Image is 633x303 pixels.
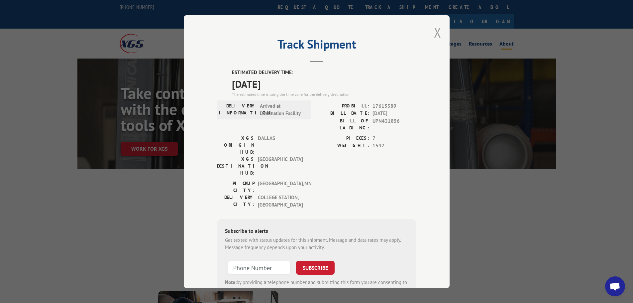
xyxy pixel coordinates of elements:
input: Phone Number [228,260,291,274]
label: PICKUP CITY: [217,180,255,194]
span: [DATE] [232,76,416,91]
span: UPN431856 [372,117,416,131]
div: by providing a telephone number and submitting this form you are consenting to be contacted by SM... [225,278,408,301]
label: PROBILL: [317,102,369,110]
label: XGS ORIGIN HUB: [217,134,255,155]
span: [DATE] [372,110,416,117]
span: 17615389 [372,102,416,110]
label: WEIGHT: [317,142,369,150]
span: COLLEGE STATION , [GEOGRAPHIC_DATA] [258,194,303,209]
label: DELIVERY CITY: [217,194,255,209]
label: BILL OF LADING: [317,117,369,131]
div: Open chat [605,276,625,296]
span: [GEOGRAPHIC_DATA] [258,155,303,176]
div: Subscribe to alerts [225,227,408,236]
h2: Track Shipment [217,40,416,52]
div: The estimated time is using the time zone for the delivery destination. [232,91,416,97]
span: 7 [372,134,416,142]
label: PIECES: [317,134,369,142]
label: ESTIMATED DELIVERY TIME: [232,69,416,76]
div: Get texted with status updates for this shipment. Message and data rates may apply. Message frequ... [225,236,408,251]
span: DALLAS [258,134,303,155]
span: Arrived at Destination Facility [260,102,305,117]
button: SUBSCRIBE [296,260,335,274]
label: XGS DESTINATION HUB: [217,155,255,176]
span: 1542 [372,142,416,150]
span: [GEOGRAPHIC_DATA] , MN [258,180,303,194]
button: Close modal [434,24,441,41]
label: DELIVERY INFORMATION: [219,102,257,117]
label: BILL DATE: [317,110,369,117]
strong: Note: [225,279,237,285]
